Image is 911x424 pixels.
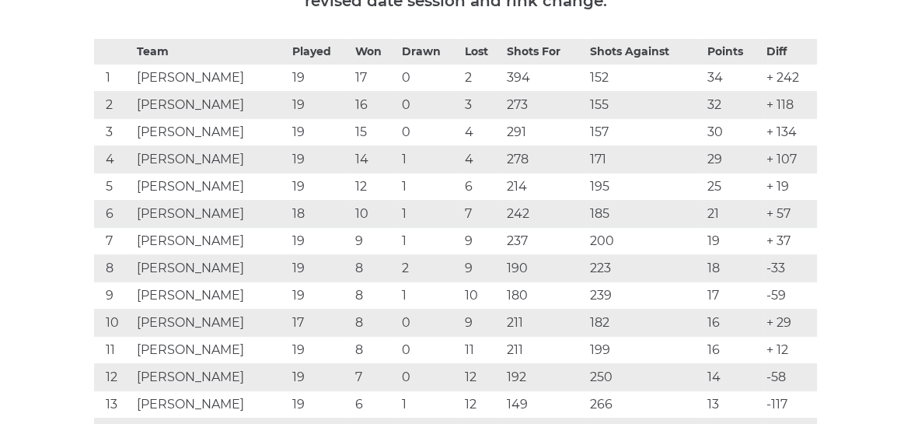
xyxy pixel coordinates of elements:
td: [PERSON_NAME] [133,200,288,227]
td: 8 [94,254,133,282]
td: 17 [288,309,351,336]
td: 192 [503,363,586,391]
td: 195 [586,173,703,200]
td: [PERSON_NAME] [133,309,288,336]
td: [PERSON_NAME] [133,336,288,363]
td: 1 [398,227,461,254]
td: 19 [288,118,351,145]
td: 13 [703,391,763,418]
th: Shots For [503,39,586,64]
td: 180 [503,282,586,309]
td: 19 [288,145,351,173]
td: -33 [763,254,817,282]
td: 4 [94,145,133,173]
td: 32 [703,91,763,118]
td: 1 [398,391,461,418]
td: 14 [351,145,397,173]
td: 9 [461,227,503,254]
td: 199 [586,336,703,363]
td: 278 [503,145,586,173]
th: Points [703,39,763,64]
td: 6 [461,173,503,200]
td: 394 [503,64,586,91]
td: 1 [94,64,133,91]
td: + 19 [763,173,817,200]
td: 16 [351,91,397,118]
td: 1 [398,282,461,309]
td: 9 [94,282,133,309]
td: 19 [288,254,351,282]
td: 12 [461,363,503,391]
td: 242 [503,200,586,227]
td: 16 [703,309,763,336]
td: 0 [398,363,461,391]
td: 7 [94,227,133,254]
td: + 12 [763,336,817,363]
td: 3 [461,91,503,118]
td: 0 [398,118,461,145]
td: + 37 [763,227,817,254]
td: 2 [461,64,503,91]
td: -58 [763,363,817,391]
td: 182 [586,309,703,336]
td: + 57 [763,200,817,227]
td: 17 [351,64,397,91]
td: 214 [503,173,586,200]
td: 14 [703,363,763,391]
td: 16 [703,336,763,363]
td: 15 [351,118,397,145]
th: Won [351,39,397,64]
td: + 107 [763,145,817,173]
td: 5 [94,173,133,200]
th: Played [288,39,351,64]
td: 200 [586,227,703,254]
td: 19 [703,227,763,254]
td: 0 [398,336,461,363]
td: 149 [503,391,586,418]
th: Drawn [398,39,461,64]
td: 157 [586,118,703,145]
td: 273 [503,91,586,118]
td: 7 [351,363,397,391]
td: 19 [288,391,351,418]
td: 19 [288,173,351,200]
td: 8 [351,282,397,309]
td: 17 [703,282,763,309]
td: [PERSON_NAME] [133,391,288,418]
td: 19 [288,363,351,391]
td: 9 [461,309,503,336]
th: Shots Against [586,39,703,64]
td: 0 [398,64,461,91]
td: 19 [288,91,351,118]
td: 291 [503,118,586,145]
td: [PERSON_NAME] [133,145,288,173]
td: 4 [461,118,503,145]
td: 12 [94,363,133,391]
td: 19 [288,336,351,363]
td: [PERSON_NAME] [133,64,288,91]
td: 2 [94,91,133,118]
td: 25 [703,173,763,200]
td: 11 [94,336,133,363]
td: 250 [586,363,703,391]
td: 12 [351,173,397,200]
td: 13 [94,391,133,418]
td: 19 [288,282,351,309]
td: 211 [503,336,586,363]
td: [PERSON_NAME] [133,118,288,145]
th: Lost [461,39,503,64]
td: 185 [586,200,703,227]
td: [PERSON_NAME] [133,173,288,200]
td: + 134 [763,118,817,145]
td: [PERSON_NAME] [133,254,288,282]
td: 18 [703,254,763,282]
td: 2 [398,254,461,282]
td: 11 [461,336,503,363]
td: 0 [398,309,461,336]
td: 237 [503,227,586,254]
td: [PERSON_NAME] [133,91,288,118]
td: 3 [94,118,133,145]
td: 19 [288,64,351,91]
td: -59 [763,282,817,309]
td: 266 [586,391,703,418]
